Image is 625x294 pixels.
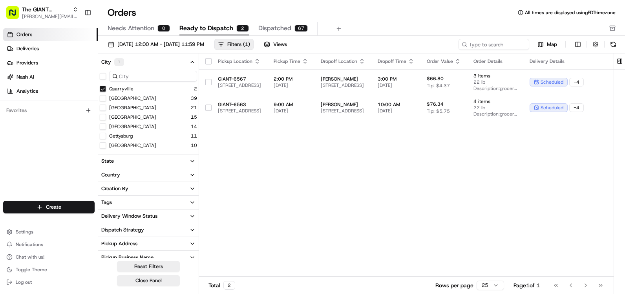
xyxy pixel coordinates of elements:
span: 11 [191,133,197,139]
span: Dispatched [258,24,291,33]
button: Reset Filters [117,261,180,272]
label: Quarryville [109,86,133,92]
input: Type to search [459,39,529,50]
div: State [101,158,114,165]
label: [GEOGRAPHIC_DATA] [109,114,156,120]
div: Tags [101,199,112,206]
button: City1 [98,55,199,69]
span: Ready to Dispatch [179,24,233,33]
label: [GEOGRAPHIC_DATA] [109,105,156,111]
button: The GIANT Company[PERSON_NAME][EMAIL_ADDRESS][PERSON_NAME][DOMAIN_NAME] [3,3,81,22]
span: 3 items [473,73,517,79]
span: Tip: $5.75 [427,108,450,114]
div: Dropoff Location [321,58,365,64]
span: 39 [191,95,197,101]
span: [STREET_ADDRESS] [218,108,261,114]
a: Providers [3,57,98,69]
span: 10 [191,142,197,149]
span: [PERSON_NAME] [321,76,365,82]
a: Nash AI [3,71,98,83]
span: scheduled [541,79,563,85]
span: Toggle Theme [16,266,47,273]
div: Pickup Time [274,58,308,64]
a: Deliveries [3,42,98,55]
span: 15 [191,114,197,120]
div: 67 [294,25,308,32]
span: [STREET_ADDRESS] [321,108,365,114]
button: Tags [98,196,199,209]
input: City [109,71,197,82]
span: GIANT-6567 [218,76,261,82]
span: scheduled [541,105,563,111]
span: 9:00 AM [274,101,308,108]
span: Orders [16,31,32,38]
span: $66.80 [427,75,444,82]
button: Settings [3,226,95,237]
span: [DATE] 12:00 AM - [DATE] 11:59 PM [117,41,204,48]
span: Description: grocery bags [473,85,517,92]
label: [GEOGRAPHIC_DATA] [109,123,156,130]
div: Creation By [101,185,128,192]
span: Create [46,204,61,211]
span: 4 items [473,98,517,105]
div: + 4 [569,78,584,86]
div: Country [101,171,120,178]
div: Delivery Details [530,58,624,64]
button: Toggle Theme [3,264,95,275]
span: Deliveries [16,45,39,52]
span: [STREET_ADDRESS] [218,82,261,88]
p: Rows per page [435,281,473,289]
span: ( 1 ) [243,41,250,48]
div: 2 [236,25,249,32]
span: Chat with us! [16,254,44,260]
label: Gettysburg [109,133,133,139]
div: + 4 [569,103,584,112]
span: [DATE] [274,82,308,88]
span: All times are displayed using EDT timezone [525,9,616,16]
span: Description: grocery bags [473,111,517,117]
span: 2:00 PM [274,76,308,82]
span: Settings [16,229,33,235]
span: $76.34 [427,101,444,107]
button: [PERSON_NAME][EMAIL_ADDRESS][PERSON_NAME][DOMAIN_NAME] [22,13,78,20]
span: Providers [16,59,38,66]
button: [DATE] 12:00 AM - [DATE] 11:59 PM [104,39,208,50]
div: Pickup Business Name [101,254,154,261]
button: The GIANT Company [22,6,69,13]
div: 0 [157,25,170,32]
div: 1 [114,58,124,66]
span: Tip: $4.37 [427,83,450,89]
span: Log out [16,279,32,285]
div: City [101,58,124,66]
label: [GEOGRAPHIC_DATA] [109,95,156,101]
span: [STREET_ADDRESS] [321,82,365,88]
button: Close Panel [117,275,180,286]
div: 2 [223,281,235,290]
div: Pickup Address [101,240,137,247]
span: 22 lb [473,105,517,111]
a: Orders [3,28,98,41]
span: Notifications [16,241,43,248]
button: Dispatch Strategy [98,223,199,237]
span: 14 [191,123,197,130]
div: Order Details [473,58,517,64]
span: GIANT-6563 [218,101,261,108]
button: Pickup Address [98,237,199,250]
label: [GEOGRAPHIC_DATA] [109,142,156,149]
span: 10:00 AM [378,101,414,108]
div: Dropoff Time [378,58,414,64]
button: Pickup Business Name [98,251,199,264]
div: Dispatch Strategy [101,226,144,233]
div: Total [208,281,235,290]
button: Log out [3,277,95,288]
span: Needs Attention [108,24,154,33]
span: Views [273,41,287,48]
span: [DATE] [378,108,414,114]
